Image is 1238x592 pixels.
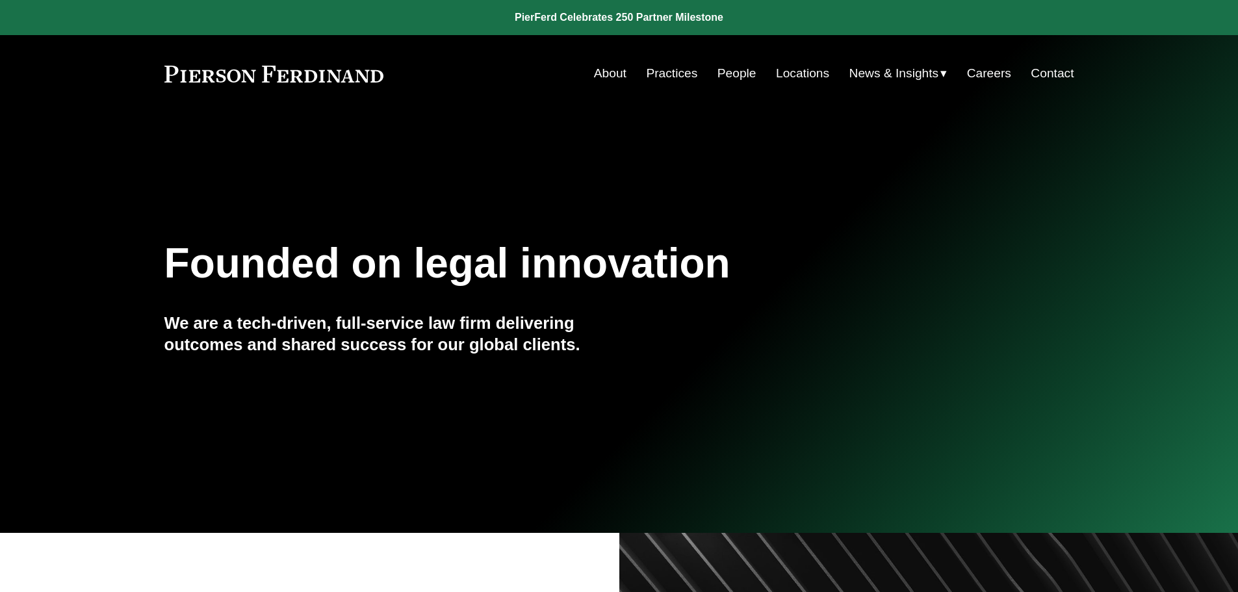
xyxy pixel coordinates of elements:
a: About [594,61,626,86]
span: News & Insights [849,62,939,85]
a: folder dropdown [849,61,948,86]
h1: Founded on legal innovation [164,240,923,287]
a: Practices [646,61,697,86]
a: Careers [967,61,1011,86]
h4: We are a tech-driven, full-service law firm delivering outcomes and shared success for our global... [164,313,619,355]
a: Locations [776,61,829,86]
a: People [717,61,756,86]
a: Contact [1031,61,1074,86]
